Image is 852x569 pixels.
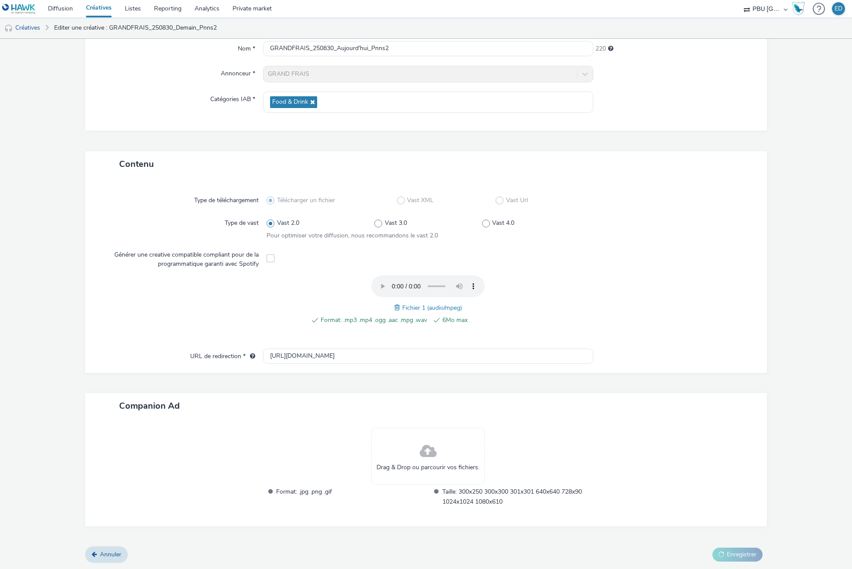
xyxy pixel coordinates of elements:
span: Format: .jpg .png .gif [276,487,427,507]
div: ED [835,2,842,15]
img: audio [4,24,13,33]
input: Nom [263,41,593,56]
span: Vast Url [506,196,528,205]
span: Drag & Drop ou parcourir vos fichiers. [376,463,479,472]
span: Vast XML [407,196,434,205]
a: Editer une créative : GRANDFRAIS_250830_Demain_Pnns2 [50,17,221,38]
span: Food & Drink [272,98,308,106]
span: 6Mo max [442,315,549,325]
span: Télécharger un fichier [277,196,335,205]
label: URL de redirection * [187,349,259,361]
input: url... [263,349,593,364]
span: Vast 4.0 [492,219,514,227]
img: undefined Logo [2,3,36,14]
label: Type de téléchargement [191,193,262,205]
div: 255 caractères maximum [608,44,613,53]
span: Taille: 300x250 300x300 301x301 640x640 728x90 1024x1024 1080x610 [442,487,593,507]
span: Enregistrer [727,550,756,559]
label: Nom * [234,41,259,53]
span: Fichier 1 (audio/mpeg) [402,304,462,312]
span: 220 [595,44,606,53]
span: Vast 3.0 [385,219,407,227]
span: Vast 2.0 [277,219,299,227]
span: Contenu [119,158,154,170]
a: Hawk Academy [792,2,808,16]
a: Annuler [85,546,128,563]
label: Type de vast [221,215,262,227]
div: L'URL de redirection sera utilisée comme URL de validation avec certains SSP et ce sera l'URL de ... [246,352,255,361]
label: Annonceur * [217,66,259,78]
span: Format: .mp3 .mp4 .ogg .aac .mpg .wav [321,315,427,325]
label: Catégories IAB * [207,91,259,104]
span: Companion Ad [119,400,180,412]
span: Pour optimiser votre diffusion, nous recommandons le vast 2.0 [267,231,438,240]
span: Annuler [100,550,121,559]
img: Hawk Academy [792,2,805,16]
label: Générer une creative compatible compliant pour de la programmatique garanti avec Spotify [101,247,262,268]
button: Enregistrer [712,548,763,562]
